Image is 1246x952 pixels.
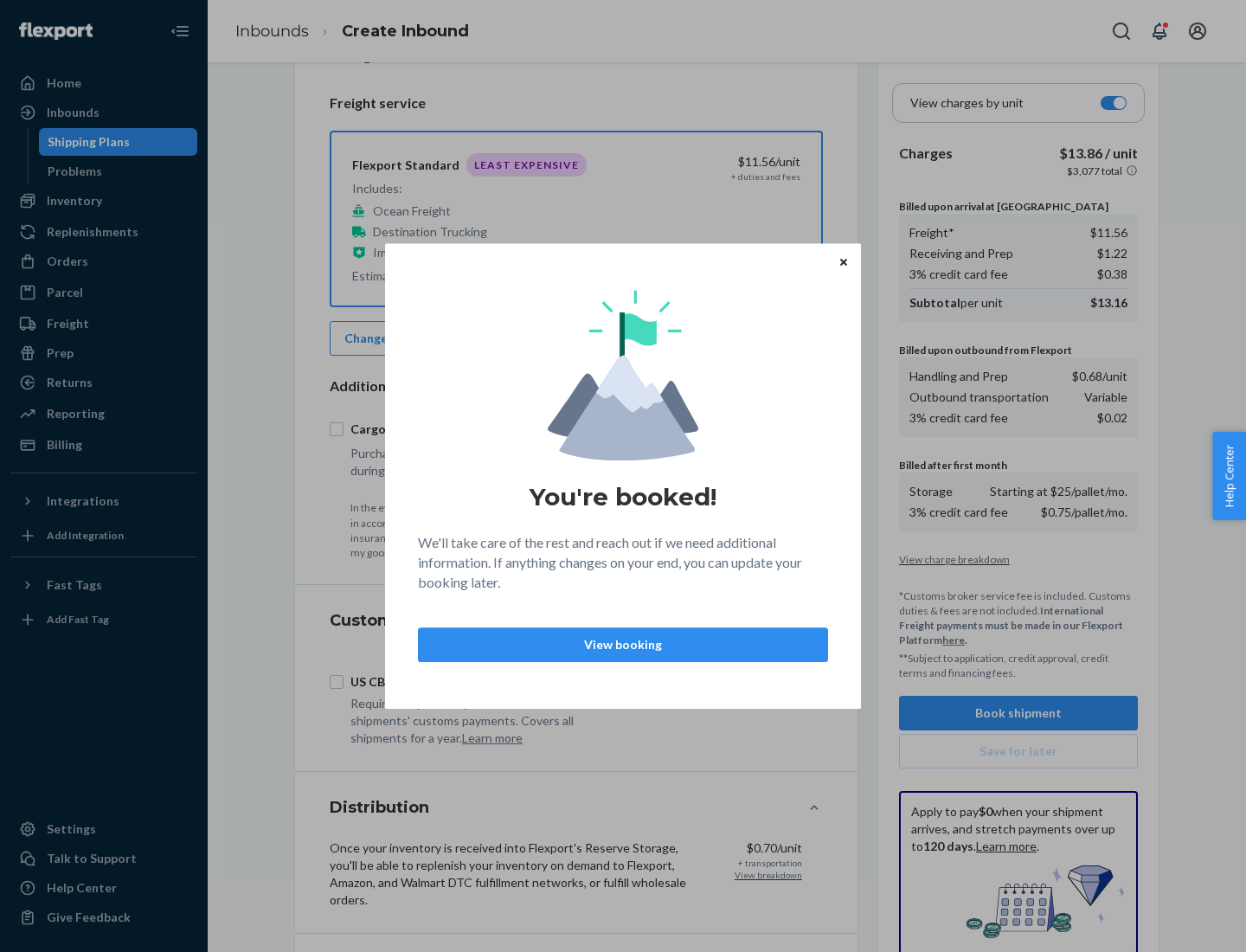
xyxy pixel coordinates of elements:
h1: You're booked! [530,481,716,512]
img: svg+xml,%3Csvg%20viewBox%3D%220%200%20174%20197%22%20fill%3D%22none%22%20xmlns%3D%22http%3A%2F%2F... [548,290,698,460]
button: Close [835,252,852,271]
button: View booking [418,627,828,662]
p: View booking [433,636,813,653]
p: We'll take care of the rest and reach out if we need additional information. If anything changes ... [418,533,828,593]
